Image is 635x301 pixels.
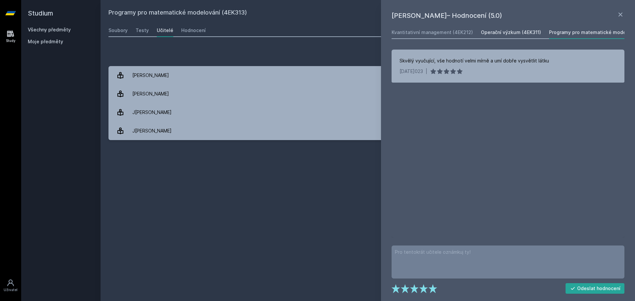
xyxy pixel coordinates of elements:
[132,87,169,100] div: [PERSON_NAME]
[132,69,169,82] div: [PERSON_NAME]
[181,27,206,34] div: Hodnocení
[108,85,627,103] a: [PERSON_NAME] 2 hodnocení 4.0
[108,103,627,122] a: J[PERSON_NAME] 2 hodnocení 4.0
[132,106,172,119] div: J[PERSON_NAME]
[426,68,427,75] div: |
[108,66,627,85] a: [PERSON_NAME] 1 hodnocení 5.0
[108,27,128,34] div: Soubory
[157,27,173,34] div: Učitelé
[108,8,553,19] h2: Programy pro matematické modelování (4EK313)
[400,68,423,75] div: [DATE]023
[108,122,627,140] a: J[PERSON_NAME] 1 hodnocení 3.0
[400,57,549,64] div: Skvělý vyučující, vše hodnotí velmi mírně a umí dobře vysvětlit látku
[136,27,149,34] div: Testy
[132,124,172,137] div: J[PERSON_NAME]
[28,27,71,32] a: Všechny předměty
[136,24,149,37] a: Testy
[4,287,18,292] div: Uživatel
[1,276,20,296] a: Uživatel
[181,24,206,37] a: Hodnocení
[28,38,63,45] span: Moje předměty
[108,24,128,37] a: Soubory
[157,24,173,37] a: Učitelé
[1,26,20,47] a: Study
[6,38,16,43] div: Study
